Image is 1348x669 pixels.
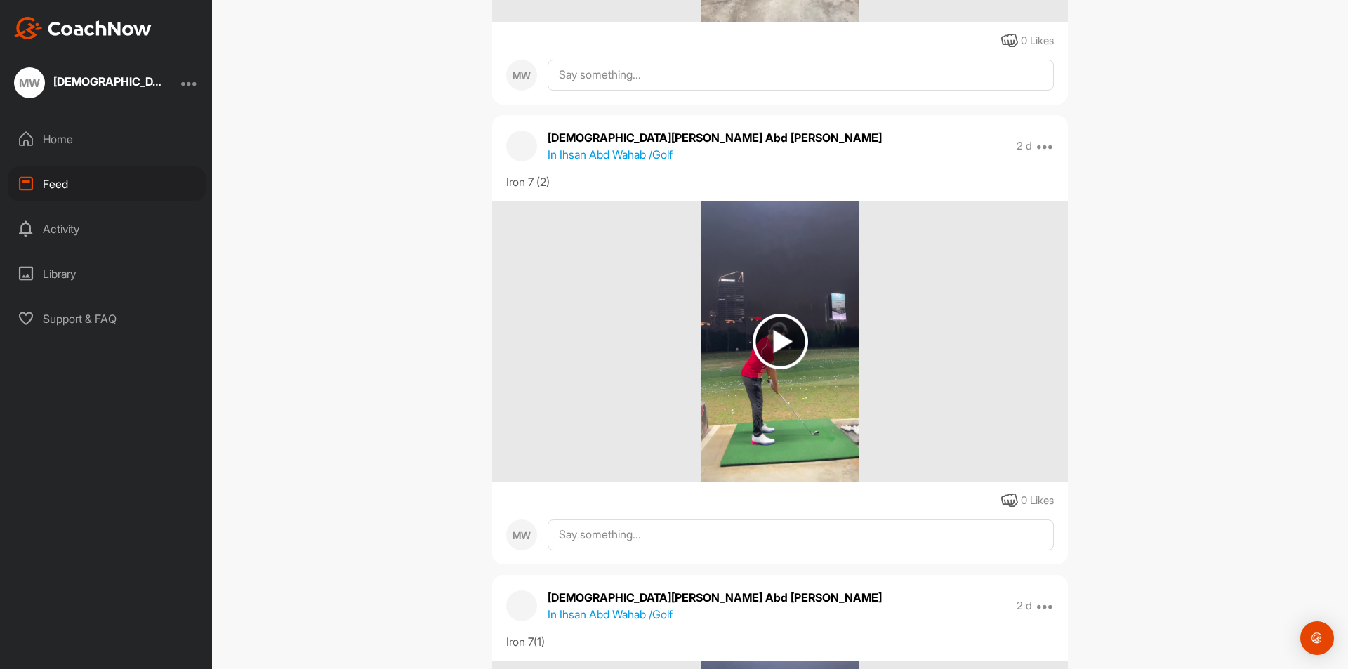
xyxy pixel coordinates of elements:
[53,76,166,87] div: [DEMOGRAPHIC_DATA][PERSON_NAME] Abd [PERSON_NAME]
[506,633,1054,650] div: Iron 7(1)
[14,17,152,39] img: CoachNow
[1017,139,1032,153] p: 2 d
[506,519,537,550] div: MW
[14,67,45,98] div: MW
[1017,599,1032,613] p: 2 d
[548,606,673,623] p: In Ihsan Abd Wahab / Golf
[1300,621,1334,655] div: Open Intercom Messenger
[8,211,206,246] div: Activity
[8,166,206,201] div: Feed
[1021,33,1054,49] div: 0 Likes
[8,301,206,336] div: Support & FAQ
[701,201,859,482] img: media
[548,129,882,146] p: [DEMOGRAPHIC_DATA][PERSON_NAME] Abd [PERSON_NAME]
[1021,493,1054,509] div: 0 Likes
[753,314,808,369] img: play
[506,173,1054,190] div: Iron 7 (2)
[548,146,673,163] p: In Ihsan Abd Wahab / Golf
[548,589,882,606] p: [DEMOGRAPHIC_DATA][PERSON_NAME] Abd [PERSON_NAME]
[8,121,206,157] div: Home
[8,256,206,291] div: Library
[506,60,537,91] div: MW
